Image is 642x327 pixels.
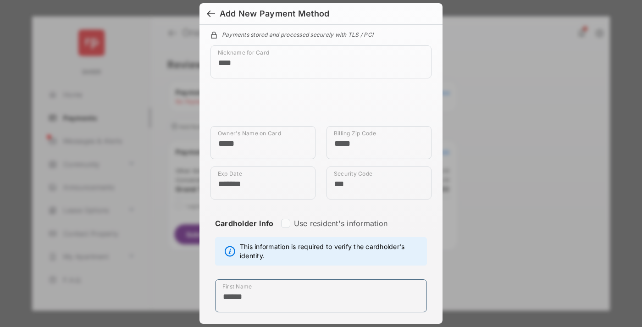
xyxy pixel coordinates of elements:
label: Use resident's information [294,219,387,228]
span: This information is required to verify the cardholder's identity. [240,242,422,260]
iframe: Credit card field [210,86,432,126]
strong: Cardholder Info [215,219,274,244]
div: Add New Payment Method [220,9,329,19]
div: Payments stored and processed securely with TLS / PCI [210,30,432,38]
